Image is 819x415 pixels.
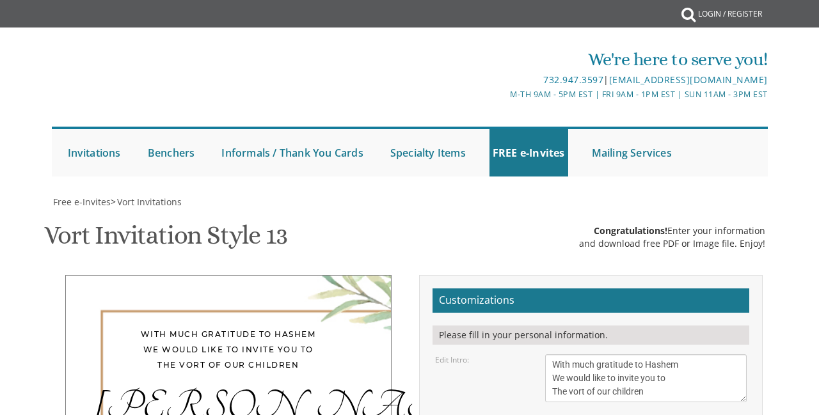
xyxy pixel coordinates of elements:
h2: Customizations [433,288,749,313]
label: Edit Intro: [435,354,469,365]
a: Vort Invitations [116,196,182,208]
div: | [291,72,768,88]
a: [EMAIL_ADDRESS][DOMAIN_NAME] [609,74,768,86]
span: Congratulations! [594,224,667,237]
a: Free e-Invites [52,196,111,208]
div: With much gratitude to Hashem We would like to invite you to The vort of our children [91,327,365,373]
div: M-Th 9am - 5pm EST | Fri 9am - 1pm EST | Sun 11am - 3pm EST [291,88,768,101]
h1: Vort Invitation Style 13 [44,221,287,259]
div: Please fill in your personal information. [433,325,749,345]
span: Vort Invitations [117,196,182,208]
div: Enter your information [579,224,765,237]
a: FREE e-Invites [489,129,568,176]
a: Specialty Items [387,129,469,176]
textarea: With much gratitude to Hashem We would like to invite you to The vort of our children [545,354,747,402]
a: 732.947.3597 [543,74,603,86]
a: Informals / Thank You Cards [218,129,366,176]
a: Invitations [65,129,124,176]
a: Mailing Services [589,129,675,176]
div: We're here to serve you! [291,47,768,72]
span: Free e-Invites [53,196,111,208]
a: Benchers [145,129,198,176]
div: and download free PDF or Image file. Enjoy! [579,237,765,250]
span: > [111,196,182,208]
